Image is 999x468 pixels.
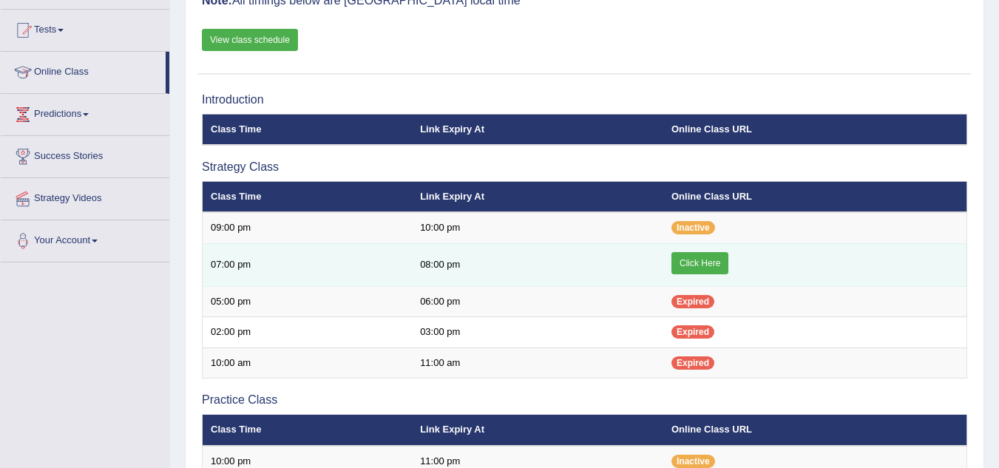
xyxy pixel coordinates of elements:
[1,220,169,257] a: Your Account
[203,243,413,286] td: 07:00 pm
[671,252,728,274] a: Click Here
[1,52,166,89] a: Online Class
[663,114,967,145] th: Online Class URL
[412,286,663,317] td: 06:00 pm
[202,93,967,106] h3: Introduction
[202,393,967,407] h3: Practice Class
[412,181,663,212] th: Link Expiry At
[663,181,967,212] th: Online Class URL
[412,243,663,286] td: 08:00 pm
[412,212,663,243] td: 10:00 pm
[671,325,714,339] span: Expired
[202,160,967,174] h3: Strategy Class
[671,221,715,234] span: Inactive
[671,356,714,370] span: Expired
[671,295,714,308] span: Expired
[203,317,413,348] td: 02:00 pm
[202,29,298,51] a: View class schedule
[1,94,169,131] a: Predictions
[203,347,413,379] td: 10:00 am
[203,415,413,446] th: Class Time
[203,286,413,317] td: 05:00 pm
[412,317,663,348] td: 03:00 pm
[1,178,169,215] a: Strategy Videos
[412,415,663,446] th: Link Expiry At
[1,10,169,47] a: Tests
[203,114,413,145] th: Class Time
[1,136,169,173] a: Success Stories
[671,455,715,468] span: Inactive
[203,181,413,212] th: Class Time
[412,347,663,379] td: 11:00 am
[663,415,967,446] th: Online Class URL
[203,212,413,243] td: 09:00 pm
[412,114,663,145] th: Link Expiry At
